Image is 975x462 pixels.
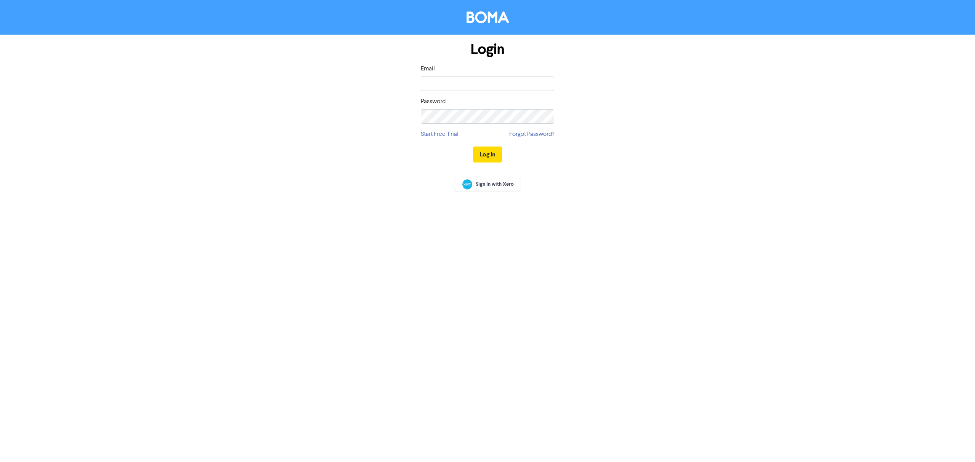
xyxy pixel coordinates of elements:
label: Email [421,64,435,73]
span: Sign In with Xero [476,181,514,188]
label: Password [421,97,446,106]
a: Forgot Password? [509,130,554,139]
img: BOMA Logo [467,11,509,23]
img: Xero logo [462,179,472,190]
keeper-lock: Open Keeper Popup [540,79,550,88]
h1: Login [421,41,554,58]
button: Log In [473,147,502,162]
a: Start Free Trial [421,130,459,139]
a: Sign In with Xero [455,178,520,191]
